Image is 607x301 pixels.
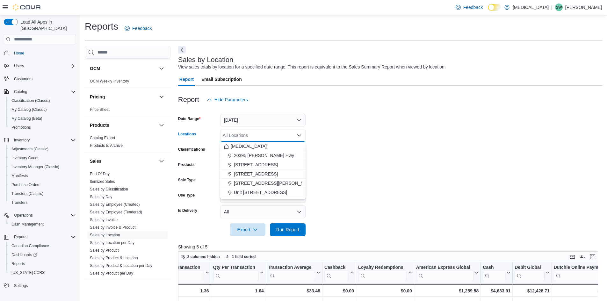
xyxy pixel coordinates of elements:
span: [STREET_ADDRESS] [234,171,278,177]
button: Display options [579,253,586,261]
a: Sales by Product per Day [90,271,133,276]
a: Catalog Export [90,136,115,140]
a: Transfers [9,199,30,206]
a: [US_STATE] CCRS [9,269,47,276]
button: Cash [483,265,510,281]
a: Products to Archive [90,143,123,148]
h1: Reports [85,20,118,33]
a: Sales by Location per Day [90,240,134,245]
button: Canadian Compliance [6,241,78,250]
div: Debit Global [515,265,544,281]
div: View sales totals by location for a specified date range. This report is equivalent to the Sales ... [178,64,446,70]
label: Is Delivery [178,208,197,213]
button: Pricing [158,93,165,101]
a: Sales by Employee (Tendered) [90,210,142,214]
button: [STREET_ADDRESS] [220,160,306,169]
span: Home [14,51,24,56]
span: My Catalog (Beta) [11,116,42,121]
label: Classifications [178,147,205,152]
div: Choose from the following options [220,142,306,197]
span: Adjustments (Classic) [11,147,48,152]
a: Sales by Location [90,233,120,237]
button: Close list of options [297,133,302,138]
span: Reports [11,261,25,266]
a: Manifests [9,172,30,180]
div: 1.36 [154,287,209,295]
span: Inventory Count [11,155,39,161]
button: Settings [1,281,78,290]
p: [PERSON_NAME] [565,4,602,11]
button: Transaction Average [268,265,320,281]
span: Price Sheet [90,107,110,112]
div: Debit Global [515,265,544,271]
span: Users [11,62,76,70]
button: Next [178,46,186,54]
a: Home [11,49,27,57]
span: Classification (Classic) [9,97,76,104]
button: Catalog [1,87,78,96]
span: Settings [11,282,76,290]
span: Catalog Export [90,135,115,140]
span: Customers [14,76,33,82]
span: Adjustments (Classic) [9,145,76,153]
button: Export [230,223,265,236]
span: Users [14,63,24,68]
div: 1.64 [213,287,264,295]
a: Itemized Sales [90,179,115,184]
span: Manifests [11,173,28,178]
span: Email Subscription [201,73,242,86]
a: Dashboards [6,250,78,259]
button: 1 field sorted [223,253,258,261]
a: Inventory Manager (Classic) [9,163,62,171]
div: Sales [85,170,170,280]
p: [MEDICAL_DATA] [513,4,549,11]
div: Products [85,134,170,152]
div: Loyalty Redemptions [358,265,407,271]
button: Catalog [11,88,30,96]
a: My Catalog (Classic) [9,106,49,113]
span: Reports [14,234,27,240]
span: Inventory Manager (Classic) [11,164,59,169]
span: My Catalog (Classic) [9,106,76,113]
button: Reports [6,259,78,268]
button: Inventory Count [6,154,78,162]
span: 1 field sorted [232,254,256,259]
span: Reports [11,233,76,241]
div: Qty Per Transaction [213,265,258,271]
div: Cash [483,265,505,271]
span: Classification (Classic) [11,98,50,103]
span: Export [234,223,262,236]
a: Dashboards [9,251,40,259]
label: Products [178,162,195,167]
button: Products [90,122,156,128]
span: Promotions [9,124,76,131]
label: Date Range [178,116,201,121]
div: $0.00 [358,287,412,295]
div: Cash [483,265,505,281]
div: Items Per Transaction [154,265,204,281]
a: Settings [11,282,30,290]
button: All [220,205,306,218]
span: Feedback [132,25,152,32]
input: Dark Mode [488,4,501,11]
button: Sales [90,158,156,164]
span: Inventory [14,138,30,143]
img: Cova [13,4,41,11]
span: Settings [14,283,28,288]
span: Load All Apps in [GEOGRAPHIC_DATA] [18,19,76,32]
div: American Express Global [416,265,473,281]
span: Catalog [14,89,27,94]
a: Sales by Classification [90,187,128,191]
a: My Catalog (Beta) [9,115,45,122]
div: Transaction Average [268,265,315,281]
span: Operations [11,211,76,219]
h3: Sales by Location [178,56,234,64]
div: Pricing [85,106,170,116]
span: Run Report [276,226,299,233]
button: Pricing [90,94,156,100]
div: $0.00 [324,287,354,295]
a: Reports [9,260,27,268]
p: | [551,4,553,11]
button: Sales [158,157,165,165]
